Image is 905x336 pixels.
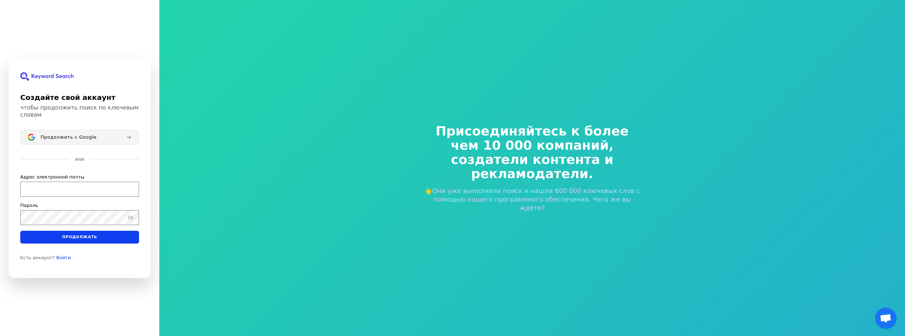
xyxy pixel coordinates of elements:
[28,134,35,141] img: Войти через Google
[62,235,97,239] font: Продолжать
[41,134,96,139] font: Продолжить с Google
[56,255,71,260] a: Войти
[20,93,116,102] font: Создайте свой аккаунт
[20,255,55,260] font: Есть аккаунт?
[20,202,38,208] font: Пароль
[20,174,84,179] font: Адрес электронной почты
[20,72,74,81] img: Поиск по ключевым словам
[875,308,896,329] div: Открытый чат
[75,156,84,162] font: или
[20,230,139,243] button: Продолжать
[424,187,640,212] font: 👆Они уже выполнили поиск и нашли 600 000 ключевых слов с помощью нашего программного обеспечения....
[436,124,629,153] font: Присоединяйтесь к более чем 10 000 компаний,
[451,152,613,181] font: создатели контента и рекламодатели.
[20,104,139,118] font: чтобы продолжить поиск по ключевым словам
[20,130,139,145] button: Войти через GoogleПродолжить с Google
[126,213,135,222] button: Показать пароль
